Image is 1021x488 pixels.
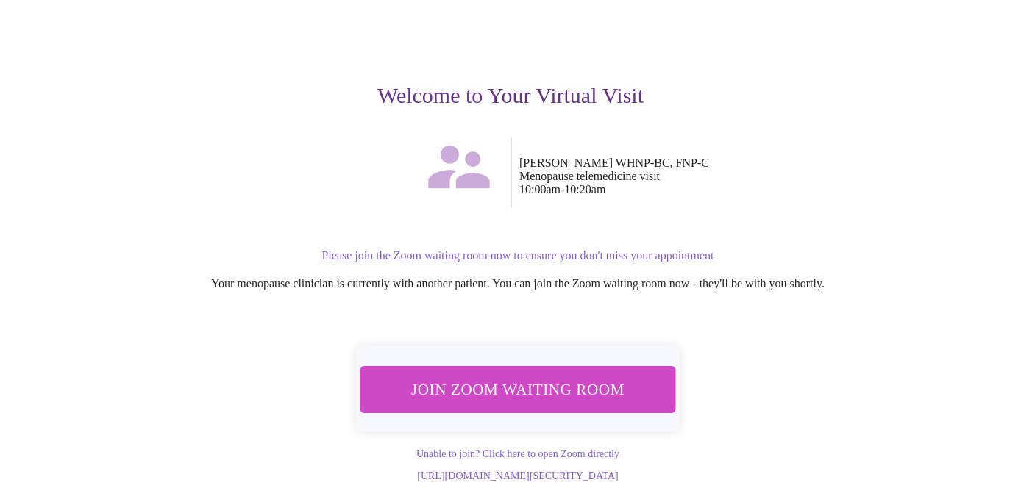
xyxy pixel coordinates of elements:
p: Please join the Zoom waiting room now to ensure you don't miss your appointment [72,249,964,262]
a: [URL][DOMAIN_NAME][SECURITY_DATA] [417,470,618,481]
button: Join Zoom Waiting Room [360,366,675,412]
p: Your menopause clinician is currently with another patient. You can join the Zoom waiting room no... [72,277,964,290]
p: [PERSON_NAME] WHNP-BC, FNP-C Menopause telemedicine visit 10:00am - 10:20am [519,157,964,196]
span: Join Zoom Waiting Room [380,376,656,403]
a: Unable to join? Click here to open Zoom directly [416,448,619,459]
h3: Welcome to Your Virtual Visit [57,83,964,108]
